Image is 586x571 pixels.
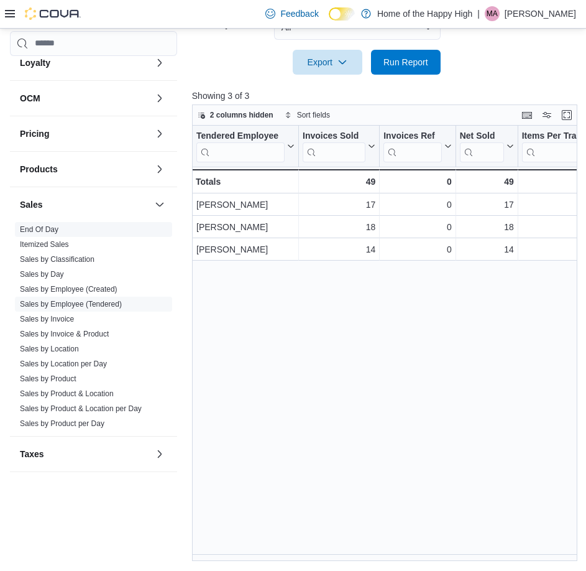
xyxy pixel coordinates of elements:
a: Sales by Invoice [20,315,74,323]
span: 2 columns hidden [210,110,273,120]
span: Run Report [383,56,428,68]
a: Sales by Employee (Tendered) [20,300,122,309]
span: MA [487,6,498,21]
div: Sales [10,222,177,436]
h3: Taxes [20,448,44,460]
button: Loyalty [152,55,167,70]
p: [PERSON_NAME] [505,6,576,21]
div: Monica Arychuk [485,6,500,21]
button: Products [152,162,167,177]
h3: Sales [20,198,43,211]
div: 18 [460,220,514,234]
button: Products [20,163,150,175]
input: Dark Mode [329,7,355,21]
a: Sales by Product [20,374,76,383]
h3: Products [20,163,58,175]
div: 17 [460,197,514,212]
button: Enter fullscreen [559,108,574,123]
a: Itemized Sales [20,240,69,249]
span: Sales by Product & Location per Day [20,404,142,414]
h3: Pricing [20,128,49,140]
span: Sales by Employee (Created) [20,284,117,294]
a: Sales by Product per Day [20,419,104,428]
div: 0 [383,174,451,189]
button: Run Report [371,50,441,75]
button: 2 columns hidden [193,108,278,123]
button: Net Sold [459,130,513,162]
div: Invoices Sold [303,130,365,142]
span: Sales by Employee (Tendered) [20,299,122,309]
a: Sales by Day [20,270,64,279]
button: Keyboard shortcuts [520,108,534,123]
span: Sales by Location [20,344,79,354]
div: [PERSON_NAME] [196,220,295,234]
div: 49 [303,174,375,189]
button: Sort fields [280,108,335,123]
a: Sales by Classification [20,255,94,264]
div: 0 [383,242,451,257]
div: 18 [303,220,375,234]
div: 0 [383,220,451,234]
div: Tendered Employee [196,130,285,142]
span: Export [300,50,355,75]
button: Taxes [152,447,167,462]
span: Sales by Product [20,374,76,384]
a: Feedback [260,1,323,26]
button: Invoices Sold [303,130,375,162]
span: Sales by Location per Day [20,359,107,369]
div: [PERSON_NAME] [196,197,295,212]
button: Pricing [20,128,150,140]
button: Invoices Ref [383,130,451,162]
span: End Of Day [20,225,58,234]
button: Pricing [152,126,167,141]
div: 14 [303,242,375,257]
h3: OCM [20,92,40,104]
span: Sales by Invoice & Product [20,329,109,339]
div: Invoices Ref [383,130,441,142]
span: Sales by Product per Day [20,419,104,429]
div: Net Sold [459,130,503,142]
span: Sales by Invoice [20,314,74,324]
button: Export [293,50,362,75]
div: 49 [459,174,513,189]
div: Invoices Ref [383,130,441,162]
span: Sort fields [297,110,330,120]
button: Tendered Employee [196,130,295,162]
span: Itemized Sales [20,239,69,249]
div: Net Sold [459,130,503,162]
span: Feedback [280,7,318,20]
a: Sales by Location per Day [20,360,107,368]
button: OCM [20,92,150,104]
h3: Loyalty [20,57,50,69]
img: Cova [25,7,81,20]
a: Sales by Location [20,345,79,353]
a: Sales by Employee (Created) [20,285,117,294]
span: Sales by Day [20,269,64,279]
a: Sales by Invoice & Product [20,330,109,338]
div: 17 [303,197,375,212]
a: Sales by Product & Location per Day [20,404,142,413]
button: Display options [539,108,554,123]
button: Taxes [20,448,150,460]
div: 14 [460,242,514,257]
button: Sales [152,197,167,212]
div: 0 [383,197,451,212]
p: Home of the Happy High [377,6,472,21]
button: Sales [20,198,150,211]
a: End Of Day [20,225,58,234]
div: Totals [196,174,295,189]
p: Showing 3 of 3 [192,90,582,102]
div: [PERSON_NAME] [196,242,295,257]
button: Loyalty [20,57,150,69]
div: Invoices Sold [303,130,365,162]
span: Sales by Classification [20,254,94,264]
a: Sales by Product & Location [20,389,114,398]
button: OCM [152,91,167,106]
div: Tendered Employee [196,130,285,162]
p: | [477,6,480,21]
